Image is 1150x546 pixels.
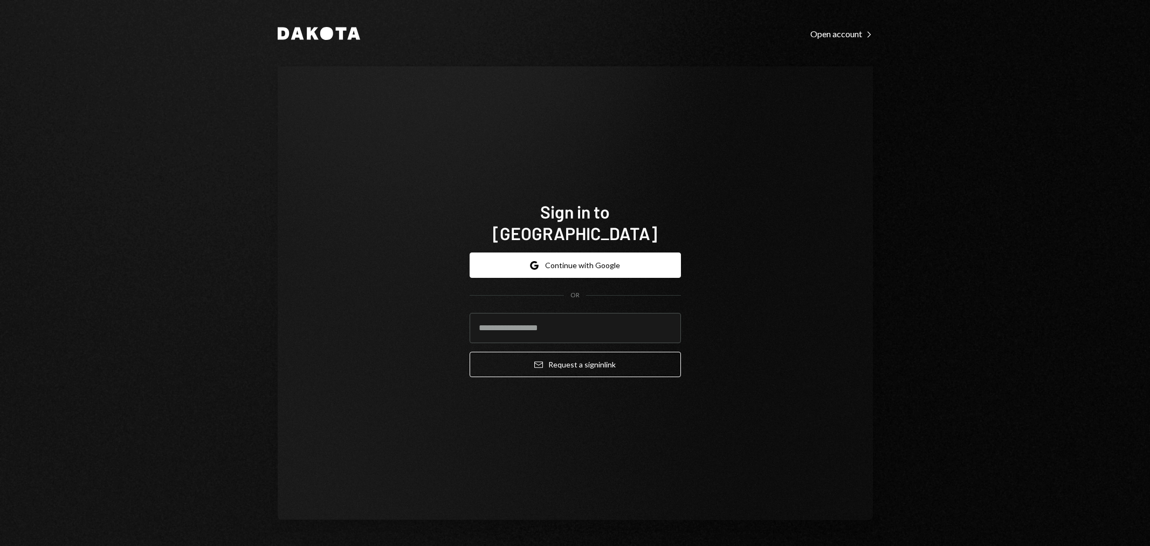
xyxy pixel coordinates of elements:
[810,29,873,39] div: Open account
[570,291,580,300] div: OR
[470,201,681,244] h1: Sign in to [GEOGRAPHIC_DATA]
[470,352,681,377] button: Request a signinlink
[810,28,873,39] a: Open account
[470,252,681,278] button: Continue with Google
